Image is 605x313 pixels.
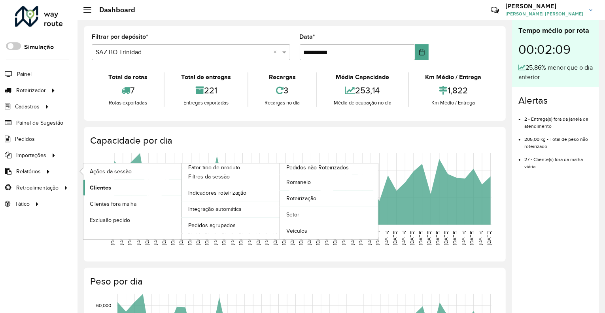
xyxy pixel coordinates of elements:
text: [DATE] [375,231,380,245]
div: 253,14 [319,82,406,99]
span: Cadastros [15,102,40,111]
text: [DATE] [272,231,278,245]
text: [DATE] [281,231,286,245]
text: [DATE] [153,231,158,245]
text: [DATE] [367,231,372,245]
span: Clear all [274,47,280,57]
h3: [PERSON_NAME] [505,2,583,10]
text: [DATE] [195,231,200,245]
a: Pedidos agrupados [182,218,280,233]
text: [DATE] [264,231,269,245]
text: [DATE] [384,231,389,245]
span: Exclusão pedido [90,216,130,224]
text: [DATE] [144,231,149,245]
a: Clientes fora malha [83,196,181,212]
span: Pedidos [15,135,35,143]
text: [DATE] [426,231,431,245]
h4: Alertas [518,95,593,106]
span: Painel de Sugestão [16,119,63,127]
span: Pedidos não Roteirizados [286,163,349,172]
a: Contato Rápido [486,2,503,19]
a: Roteirização [280,191,378,207]
a: Pedidos não Roteirizados [182,163,378,239]
text: [DATE] [333,231,338,245]
span: Fator tipo de produto [188,163,240,172]
text: [DATE] [238,231,244,245]
a: Romaneio [280,175,378,190]
span: Clientes fora malha [90,200,136,208]
text: [DATE] [350,231,355,245]
text: [DATE] [435,231,440,245]
span: Importações [16,151,46,159]
text: [DATE] [409,231,414,245]
span: Setor [286,211,299,219]
span: Tático [15,200,30,208]
text: [DATE] [255,231,261,245]
div: 3 [250,82,314,99]
text: [DATE] [127,231,132,245]
a: Fator tipo de produto [83,163,280,239]
li: 2 - Entrega(s) fora da janela de atendimento [524,110,593,130]
div: Tempo médio por rota [518,25,593,36]
text: [DATE] [170,231,175,245]
a: Veículos [280,223,378,239]
text: [DATE] [178,231,183,245]
text: [DATE] [221,231,226,245]
div: 00:02:09 [518,36,593,63]
div: Total de entregas [166,72,245,82]
text: [DATE] [324,231,329,245]
span: Painel [17,70,32,78]
text: [DATE] [452,231,457,245]
a: Exclusão pedido [83,212,181,228]
text: [DATE] [110,231,115,245]
span: Filtros da sessão [188,173,230,181]
span: Pedidos agrupados [188,221,236,230]
text: [DATE] [307,231,312,245]
label: Filtrar por depósito [92,32,148,42]
div: 25,86% menor que o dia anterior [518,63,593,82]
span: Veículos [286,227,307,235]
text: [DATE] [392,231,397,245]
text: [DATE] [315,231,320,245]
span: Relatórios [16,167,41,176]
span: Romaneio [286,178,311,186]
text: [DATE] [461,231,466,245]
text: [DATE] [401,231,406,245]
div: Km Médio / Entrega [411,99,496,107]
span: Indicadores roteirização [188,189,247,197]
div: Recargas no dia [250,99,314,107]
a: Filtros da sessão [182,169,280,185]
h4: Peso por dia [90,276,498,287]
text: [DATE] [161,231,166,245]
text: [DATE] [204,231,209,245]
text: [DATE] [418,231,423,245]
div: 221 [166,82,245,99]
text: [DATE] [298,231,303,245]
div: Entregas exportadas [166,99,245,107]
h4: Capacidade por dia [90,135,498,146]
a: Integração automática [182,201,280,217]
text: [DATE] [478,231,483,245]
text: [DATE] [289,231,295,245]
div: Total de rotas [94,72,162,82]
span: Roteirizador [16,86,46,95]
text: [DATE] [358,231,363,245]
span: [PERSON_NAME] [PERSON_NAME] [505,10,583,17]
div: Recargas [250,72,314,82]
text: [DATE] [213,231,218,245]
label: Data [300,32,316,42]
text: [DATE] [247,231,252,245]
text: 60,000 [96,303,111,308]
text: [DATE] [187,231,192,245]
text: [DATE] [136,231,141,245]
div: Média de ocupação no dia [319,99,406,107]
text: [DATE] [119,231,124,245]
h2: Dashboard [91,6,135,14]
span: Roteirização [286,194,316,203]
text: [DATE] [469,231,475,245]
a: Ações da sessão [83,163,181,179]
div: 7 [94,82,162,99]
div: Km Médio / Entrega [411,72,496,82]
a: Clientes [83,180,181,195]
a: Setor [280,207,378,223]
